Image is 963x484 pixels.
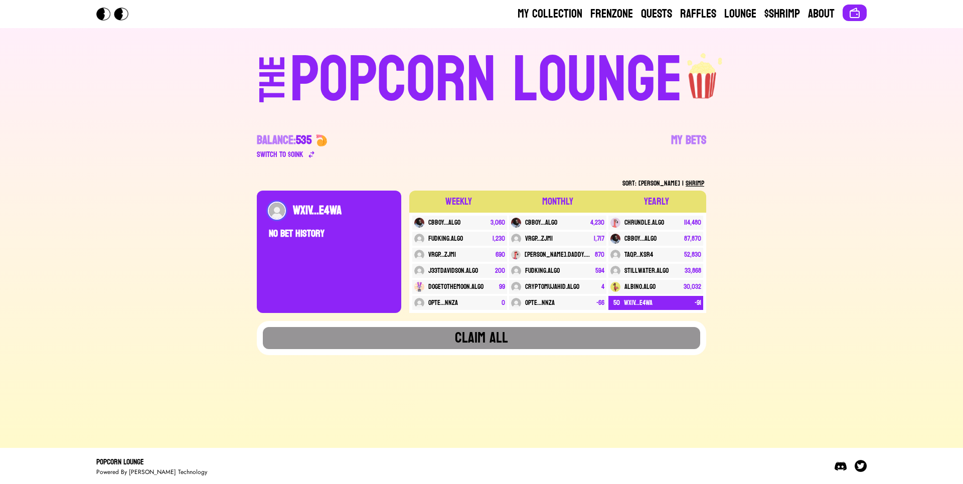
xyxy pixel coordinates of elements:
div: OPTE...NNZA [428,298,458,308]
div: 3,060 [491,218,505,228]
div: 4 [601,282,604,292]
div: albino.algo [624,282,656,292]
div: 690 [496,250,505,260]
div: dogetothemoon.algo [428,282,484,292]
div: Popcorn Lounge [96,456,207,468]
div: VRGP...ZJMI [428,250,456,260]
div: 50 [613,298,620,308]
button: Claim all [263,327,700,349]
img: Popcorn [96,8,136,21]
img: Connect wallet [849,7,861,19]
a: Raffles [680,6,716,22]
div: 200 [495,266,505,276]
img: popcorn [683,44,724,100]
div: OPTE...NNZA [525,298,555,308]
div: cryptomujahid.algo [525,282,579,292]
a: My Collection [518,6,582,22]
div: -91 [695,298,701,308]
div: cbboy...algo [525,218,557,228]
div: Switch to $ OINK [257,148,303,160]
div: WXIV...E4WA [293,203,389,219]
span: [PERSON_NAME] [638,177,680,190]
div: YEARLY [644,195,669,209]
div: 1,230 [493,234,505,244]
a: Lounge [724,6,756,22]
img: Twitter [855,460,867,472]
a: Quests [641,6,672,22]
span: SHRIMP [686,177,704,190]
a: My Bets [671,132,706,160]
img: Discord [835,460,847,472]
a: THEPOPCORN LOUNGEpopcorn [173,44,790,112]
div: 4,230 [590,218,604,228]
div: WEEKLY [445,195,472,209]
div: 594 [595,266,604,276]
div: WXIV...E4WA [624,298,653,308]
div: 87,870 [684,234,701,244]
div: Sort: | [257,177,706,191]
div: MONTHLY [542,195,573,209]
a: $Shrimp [764,6,800,22]
div: -66 [596,298,604,308]
div: VRGP...ZJMI [525,234,553,244]
div: THE [255,56,291,122]
div: [PERSON_NAME].daddy.algo [525,250,593,260]
div: chrundle.algo [624,218,664,228]
div: POPCORN LOUNGE [290,48,683,112]
div: 1,717 [594,234,604,244]
div: 114,480 [684,218,701,228]
div: 30,032 [684,282,701,292]
div: No bet history [269,219,389,249]
div: cbboy...algo [428,218,460,228]
div: fudking.algo [428,234,463,244]
div: Powered By [PERSON_NAME] Technology [96,468,207,476]
div: 33,868 [685,266,701,276]
img: 🍤 [315,134,328,146]
div: stillwater.algo [624,266,669,276]
span: 535 [296,129,311,151]
div: 99 [499,282,505,292]
a: Frenzone [590,6,633,22]
div: 870 [595,250,604,260]
div: 0 [502,298,505,308]
div: cbboy...algo [624,234,657,244]
a: About [808,6,835,22]
div: fudking.algo [525,266,560,276]
div: 52,830 [684,250,701,260]
div: Balance: [257,132,311,148]
div: j33tdavidson.algo [428,266,478,276]
div: TAQP...KSR4 [624,250,653,260]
